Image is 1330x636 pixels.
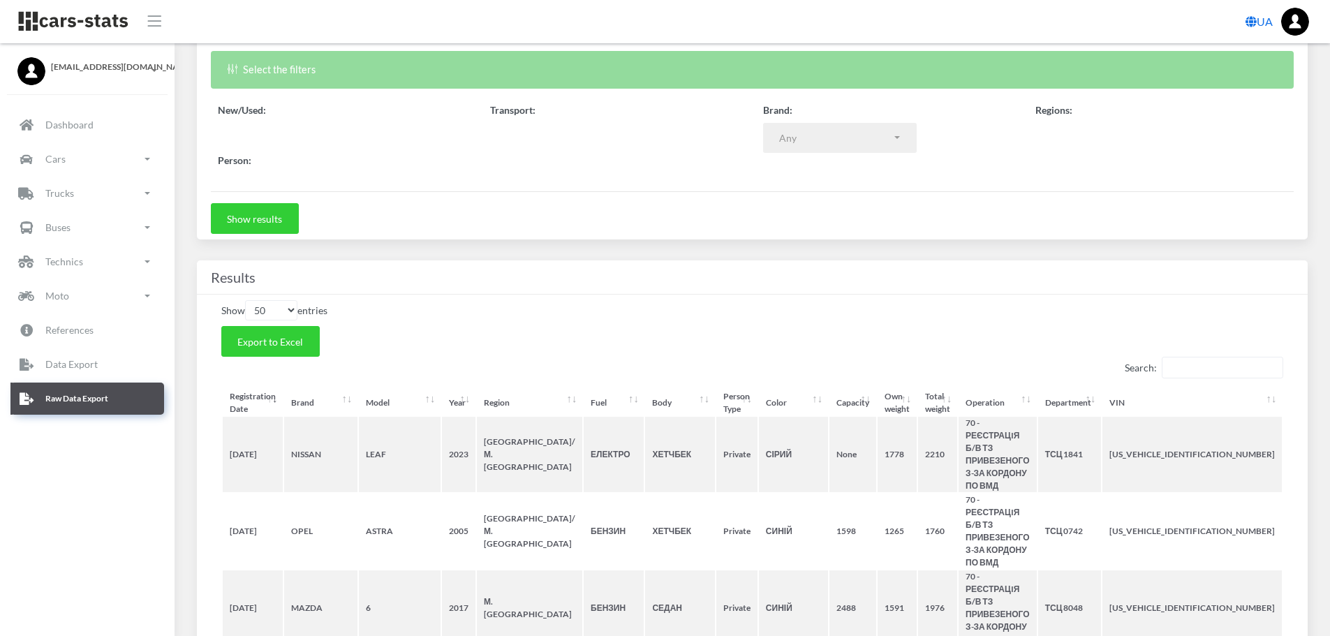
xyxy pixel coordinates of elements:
[359,390,441,415] th: Model: activate to sort column ascending
[10,383,164,415] a: Raw Data Export
[1035,103,1072,117] label: Regions:
[10,143,164,175] a: Cars
[284,494,357,569] th: OPEL
[51,61,157,73] span: [EMAIL_ADDRESS][DOMAIN_NAME]
[763,123,917,154] button: Any
[45,321,94,339] p: References
[716,390,758,415] th: Person Type: activate to sort column ascending
[221,300,327,320] label: Show entries
[45,253,83,270] p: Technics
[17,57,157,73] a: [EMAIL_ADDRESS][DOMAIN_NAME]
[45,219,71,236] p: Buses
[359,494,441,569] th: ASTRA
[584,494,644,569] th: БЕНЗИН
[779,131,892,145] div: Any
[442,494,475,569] th: 2005
[10,314,164,346] a: References
[878,494,917,569] th: 1265
[442,417,475,492] th: 2023
[829,390,876,415] th: Capacity: activate to sort column ascending
[10,246,164,278] a: Technics
[959,417,1037,492] th: 70 - РЕЄСТРАЦIЯ Б/В ТЗ ПРИВЕЗЕНОГО З-ЗА КОРДОНУ ПО ВМД
[1038,390,1101,415] th: Department: activate to sort column ascending
[10,109,164,141] a: Dashboard
[218,153,251,168] label: Person:
[1102,390,1282,415] th: VIN: activate to sort column ascending
[878,390,917,415] th: Own weight: activate to sort column ascending
[17,10,129,32] img: navbar brand
[211,51,1294,88] div: Select the filters
[223,494,283,569] th: [DATE]
[829,417,876,492] th: None
[45,391,108,406] p: Raw Data Export
[1281,8,1309,36] img: ...
[1038,494,1101,569] th: ТСЦ 0742
[284,417,357,492] th: NISSAN
[918,494,957,569] th: 1760
[584,417,644,492] th: ЕЛЕКТРО
[763,103,792,117] label: Brand:
[1240,8,1278,36] a: UA
[645,417,714,492] th: ХЕТЧБЕК
[645,390,714,415] th: Body: activate to sort column ascending
[221,326,320,357] button: Export to Excel
[1038,417,1101,492] th: ТСЦ 1841
[918,417,957,492] th: 2210
[45,184,74,202] p: Trucks
[45,150,66,168] p: Cars
[237,336,303,348] span: Export to Excel
[1125,357,1283,378] label: Search:
[759,494,828,569] th: СИНІЙ
[959,390,1037,415] th: Operation: activate to sort column ascending
[45,287,69,304] p: Moto
[211,266,1294,288] h4: Results
[1162,357,1283,378] input: Search:
[10,348,164,380] a: Data Export
[10,280,164,312] a: Moto
[716,417,758,492] th: Private
[10,177,164,209] a: Trucks
[211,203,299,234] button: Show results
[245,300,297,320] select: Showentries
[759,390,828,415] th: Color: activate to sort column ascending
[477,417,582,492] th: [GEOGRAPHIC_DATA]/М.[GEOGRAPHIC_DATA]
[284,390,357,415] th: Brand: activate to sort column ascending
[442,390,475,415] th: Year: activate to sort column ascending
[490,103,535,117] label: Transport:
[759,417,828,492] th: СІРИЙ
[10,212,164,244] a: Buses
[918,390,957,415] th: Total weight: activate to sort column ascending
[878,417,917,492] th: 1778
[645,494,714,569] th: ХЕТЧБЕК
[45,355,98,373] p: Data Export
[223,417,283,492] th: [DATE]
[45,116,94,133] p: Dashboard
[716,494,758,569] th: Private
[359,417,441,492] th: LEAF
[223,390,283,415] th: Registration Date: activate to sort column ascending
[477,494,582,569] th: [GEOGRAPHIC_DATA]/М.[GEOGRAPHIC_DATA]
[1102,417,1282,492] th: [US_VEHICLE_IDENTIFICATION_NUMBER]
[218,103,266,117] label: New/Used:
[1102,494,1282,569] th: [US_VEHICLE_IDENTIFICATION_NUMBER]
[959,494,1037,569] th: 70 - РЕЄСТРАЦIЯ Б/В ТЗ ПРИВЕЗЕНОГО З-ЗА КОРДОНУ ПО ВМД
[829,494,876,569] th: 1598
[477,390,582,415] th: Region: activate to sort column ascending
[584,390,644,415] th: Fuel: activate to sort column ascending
